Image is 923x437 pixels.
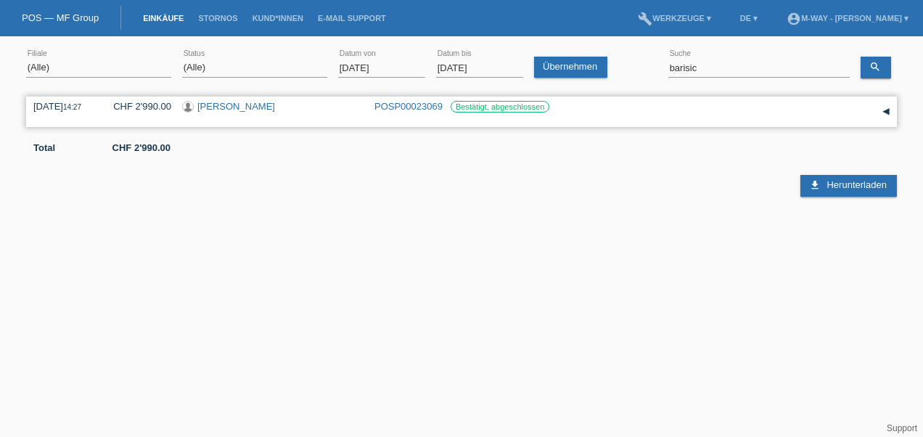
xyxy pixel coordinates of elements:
b: CHF 2'990.00 [112,142,171,153]
i: build [638,12,652,26]
div: [DATE] [33,101,91,112]
a: Stornos [191,14,245,23]
a: download Herunterladen [800,175,897,197]
a: Support [887,423,917,433]
div: auf-/zuklappen [875,101,897,123]
i: search [869,61,881,73]
i: download [809,179,821,191]
a: account_circlem-way - [PERSON_NAME] ▾ [779,14,916,23]
a: Einkäufe [136,14,191,23]
div: CHF 2'990.00 [102,101,171,112]
span: 14:27 [63,103,81,111]
span: Herunterladen [826,179,886,190]
a: E-Mail Support [311,14,393,23]
a: POSP00023069 [374,101,443,112]
a: Übernehmen [534,57,607,78]
a: search [861,57,891,78]
a: buildWerkzeuge ▾ [631,14,718,23]
a: POS — MF Group [22,12,99,23]
a: DE ▾ [733,14,765,23]
a: Kund*innen [245,14,311,23]
a: [PERSON_NAME] [197,101,275,112]
label: Bestätigt, abgeschlossen [451,101,549,113]
b: Total [33,142,55,153]
i: account_circle [787,12,801,26]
